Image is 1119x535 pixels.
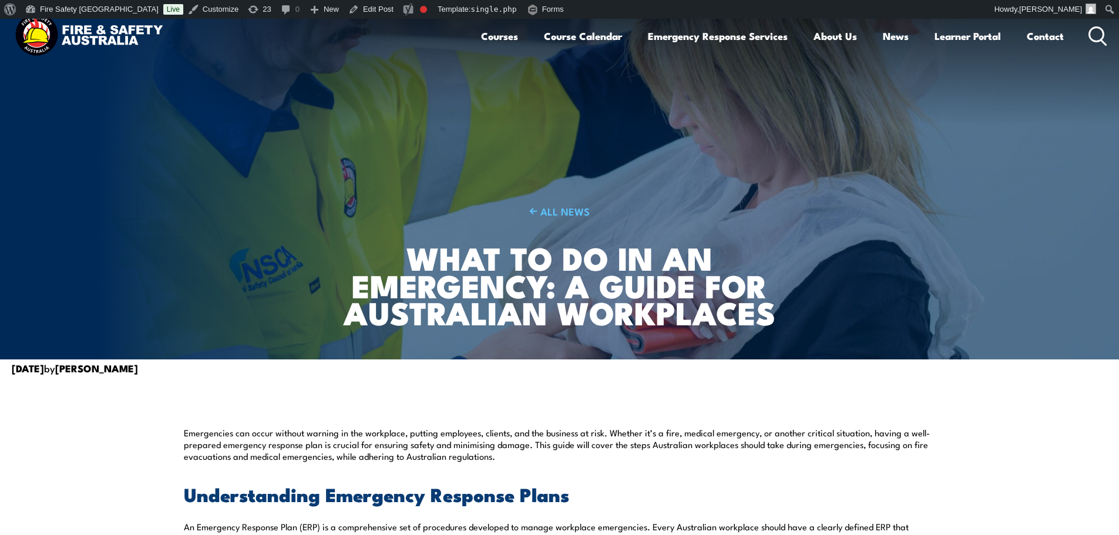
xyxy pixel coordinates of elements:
[1027,21,1064,52] a: Contact
[814,21,857,52] a: About Us
[471,5,516,14] span: single.php
[184,427,936,462] p: Emergencies can occur without warning in the workplace, putting employees, clients, and the busin...
[544,21,622,52] a: Course Calendar
[328,204,791,218] a: ALL NEWS
[328,244,791,326] h1: What to Do in an Emergency: A Guide for Australian Workplaces
[1019,5,1082,14] span: [PERSON_NAME]
[481,21,518,52] a: Courses
[883,21,909,52] a: News
[12,361,44,376] strong: [DATE]
[184,486,936,502] h2: Understanding Emergency Response Plans
[935,21,1001,52] a: Learner Portal
[12,361,138,375] span: by
[163,4,183,15] a: Live
[55,361,138,376] strong: [PERSON_NAME]
[420,6,427,13] div: Needs improvement
[648,21,788,52] a: Emergency Response Services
